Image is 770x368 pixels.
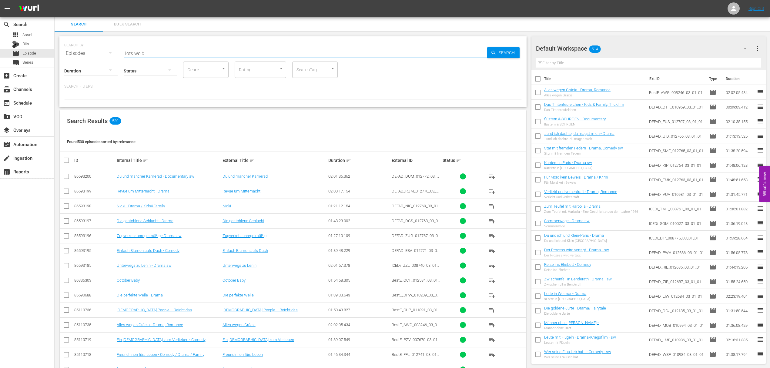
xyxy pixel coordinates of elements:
[723,289,757,303] td: 02:23:19.404
[757,278,764,285] span: reorder
[74,323,115,327] div: 85110735
[709,322,716,329] span: Episode
[544,131,614,136] a: …und ich dachte, du magst mich - Drama
[709,205,716,212] span: Episode
[143,158,148,163] span: sort
[485,318,499,332] button: playlist_add
[223,278,246,283] a: October Baby
[544,152,623,156] div: Star mit fremden Federn
[709,176,716,183] span: Episode
[647,318,707,333] td: DEFAD_MOB_010994_03_01_01
[589,43,601,55] span: 514
[647,347,707,362] td: DEFAD_WSF_010984_03_01_01
[3,168,10,176] span: Reports
[117,308,194,317] a: [DEMOGRAPHIC_DATA] People – Reicht das [DEMOGRAPHIC_DATA] noch aus? - Comedy
[392,233,440,243] span: DEFAD_ZUG_012767_03_01_01
[488,262,496,269] span: playlist_add
[544,160,592,165] a: Karriere in Paris - Drama sw
[117,233,182,238] a: Zugverkehr unregelmäßig - Drama sw
[392,204,440,213] span: DEFAD_NIC_012769_03_01_01
[117,323,183,327] a: Alles wegen Grácia - Drama, Romance
[757,219,764,227] span: reorder
[107,21,148,28] span: Bulk Search
[117,189,169,193] a: Revue um Mitternacht - Drama
[536,40,752,57] div: Default Workspace
[392,293,439,302] span: BestE_DPW_010209_03_01_01
[485,273,499,288] button: playlist_add
[757,263,764,270] span: reorder
[647,216,707,231] td: ICEDi_SOM_010027_03_01_01
[757,205,764,212] span: reorder
[485,288,499,303] button: playlist_add
[544,93,611,97] div: Alles wegen Grácia
[709,307,716,314] span: Episode
[544,204,601,209] a: Zum Teufel mit Harbolla - Drama
[757,103,764,110] span: reorder
[4,5,11,12] span: menu
[544,146,623,150] a: Star mit fremden Federn - Drama, Comedy sw
[759,166,770,202] button: Open Feedback Widget
[709,162,716,169] span: Episode
[67,139,136,144] span: Found 530 episodes sorted by: relevance
[58,21,99,28] span: Search
[544,166,592,170] div: Karriere in [GEOGRAPHIC_DATA]
[3,99,10,107] span: Schedule
[488,321,496,329] span: playlist_add
[456,158,461,163] span: sort
[223,204,231,208] a: Nicki
[544,189,617,194] a: Verliebt und vorbestraft - Drama, Romance
[117,337,209,346] a: Ein [DEMOGRAPHIC_DATA] zum Verlieben - Comedy, Romance
[647,114,707,129] td: DEFAD_FUS_012707_03_01_01
[485,303,499,317] button: playlist_add
[647,172,707,187] td: DEFAD_FMK_012763_03_01_01
[647,129,707,143] td: DEFAD_UID_012766_03_01_01
[392,248,439,257] span: DEFAD_EBA_012771_03_01_01
[117,157,221,164] div: Internal Title
[488,188,496,195] span: playlist_add
[709,132,716,140] span: Episode
[709,263,716,271] span: Episode
[723,129,757,143] td: 01:13:13.525
[757,161,764,169] span: reorder
[488,202,496,210] span: playlist_add
[74,233,115,238] div: 86593196
[328,189,390,193] div: 02:00:17.154
[709,103,716,111] span: Episode
[3,86,10,93] span: Channels
[223,157,326,164] div: External Title
[544,248,609,252] a: Der Prozess wird vertagt - Drama - sw
[223,293,254,297] a: Die perfekte Welle
[22,41,29,47] span: Bits
[443,157,483,164] div: Status
[3,155,10,162] span: Ingestion
[3,141,10,148] span: Automation
[223,337,294,342] a: Ein [DEMOGRAPHIC_DATA] zum Verlieben
[488,351,496,358] span: playlist_add
[709,293,716,300] span: Episode
[74,293,115,297] div: 85590688
[757,132,764,139] span: reorder
[544,122,606,126] div: flüstern & SCHREIEN
[757,176,764,183] span: reorder
[223,233,266,238] a: Zugverkehr unregelmäßig
[647,231,707,245] td: ICEDi_DIP_008775_03_01_01
[544,320,601,330] a: Männer ohne [PERSON_NAME] - Drama/Comedy/Jugendfilm - sw
[64,84,522,89] p: Search Filters:
[544,70,646,87] th: Title
[74,174,115,179] div: 86593200
[221,66,226,72] button: Open
[544,326,644,330] div: Männer ohne Bart
[117,204,165,208] a: Nicki - Drama / Kids&Family
[3,127,10,134] span: Overlays
[346,158,351,163] span: sort
[709,234,716,242] span: Episode
[723,187,757,202] td: 01:31:45.771
[117,219,173,223] a: Die gestohlene Schlacht - Drama
[487,47,520,58] button: Search
[117,352,204,357] a: Freundinnen fürs Leben - Comedy / Drama / Family
[12,31,19,38] span: Asset
[117,263,172,268] a: Unterwegs zu Lenin - Drama sw
[723,85,757,100] td: 02:02:05.434
[757,336,764,343] span: reorder
[278,66,284,72] button: Open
